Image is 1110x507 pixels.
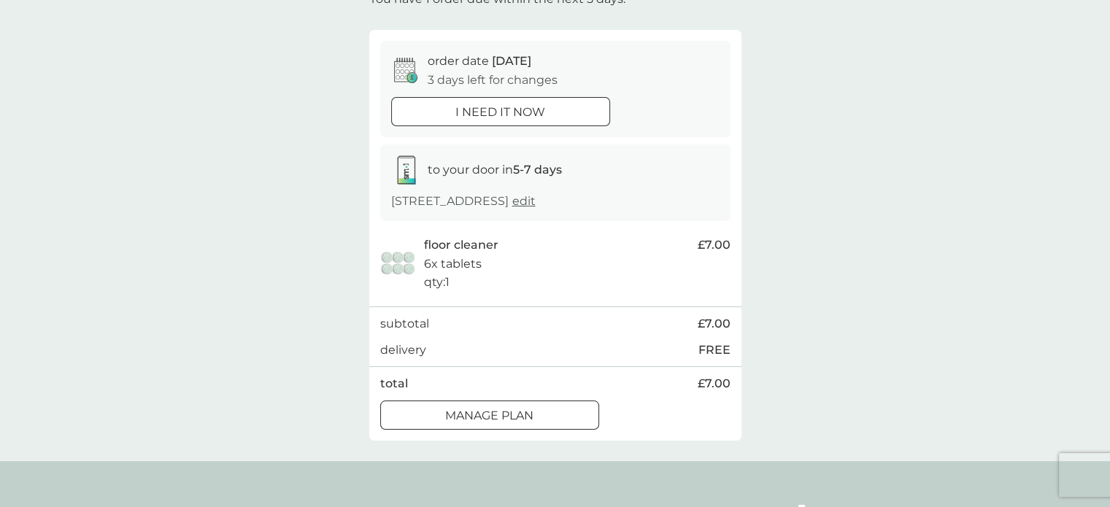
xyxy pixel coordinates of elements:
[380,400,599,430] button: Manage plan
[424,273,450,292] p: qty : 1
[698,374,731,393] span: £7.00
[512,194,536,208] a: edit
[698,341,731,360] p: FREE
[428,71,558,90] p: 3 days left for changes
[698,236,731,255] span: £7.00
[513,163,562,177] strong: 5-7 days
[428,52,531,71] p: order date
[380,374,408,393] p: total
[445,406,533,425] p: Manage plan
[391,97,610,126] button: i need it now
[492,54,531,68] span: [DATE]
[455,103,545,122] p: i need it now
[380,314,429,333] p: subtotal
[698,314,731,333] span: £7.00
[424,255,482,274] p: 6x tablets
[424,236,498,255] p: floor cleaner
[428,163,562,177] span: to your door in
[391,192,536,211] p: [STREET_ADDRESS]
[380,341,426,360] p: delivery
